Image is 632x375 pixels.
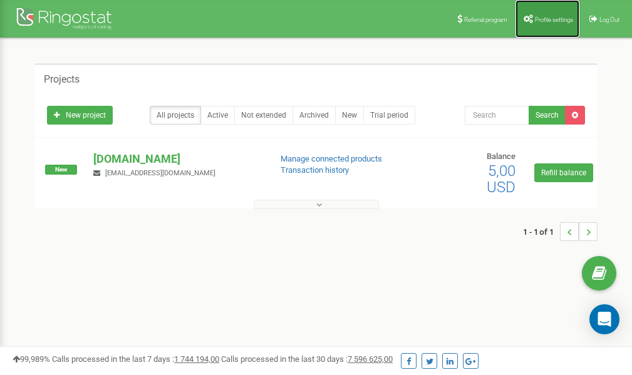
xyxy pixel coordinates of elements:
[487,152,515,161] span: Balance
[529,106,566,125] button: Search
[47,106,113,125] a: New project
[464,16,507,23] span: Referral program
[535,16,573,23] span: Profile settings
[348,354,393,364] u: 7 596 625,00
[200,106,235,125] a: Active
[13,354,50,364] span: 99,989%
[234,106,293,125] a: Not extended
[534,163,593,182] a: Refill balance
[281,154,382,163] a: Manage connected products
[589,304,619,334] div: Open Intercom Messenger
[150,106,201,125] a: All projects
[363,106,415,125] a: Trial period
[45,165,77,175] span: New
[335,106,364,125] a: New
[599,16,619,23] span: Log Out
[523,210,598,254] nav: ...
[44,74,80,85] h5: Projects
[221,354,393,364] span: Calls processed in the last 30 days :
[487,162,515,196] span: 5,00 USD
[293,106,336,125] a: Archived
[281,165,349,175] a: Transaction history
[52,354,219,364] span: Calls processed in the last 7 days :
[105,169,215,177] span: [EMAIL_ADDRESS][DOMAIN_NAME]
[174,354,219,364] u: 1 744 194,00
[523,222,560,241] span: 1 - 1 of 1
[93,151,260,167] p: [DOMAIN_NAME]
[465,106,529,125] input: Search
